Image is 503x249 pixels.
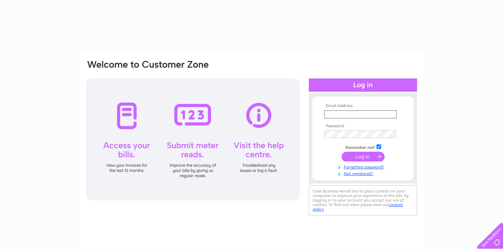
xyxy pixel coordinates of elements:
th: Password: [322,124,403,129]
a: Forgotten password? [324,163,403,170]
td: Remember me? [322,143,403,150]
a: cookies policy [313,202,403,212]
input: Submit [342,152,385,161]
a: Not registered? [324,170,403,176]
div: Clear Business would like to place cookies on your computer to improve your experience of the sit... [309,185,417,216]
th: Email Address: [322,104,403,108]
